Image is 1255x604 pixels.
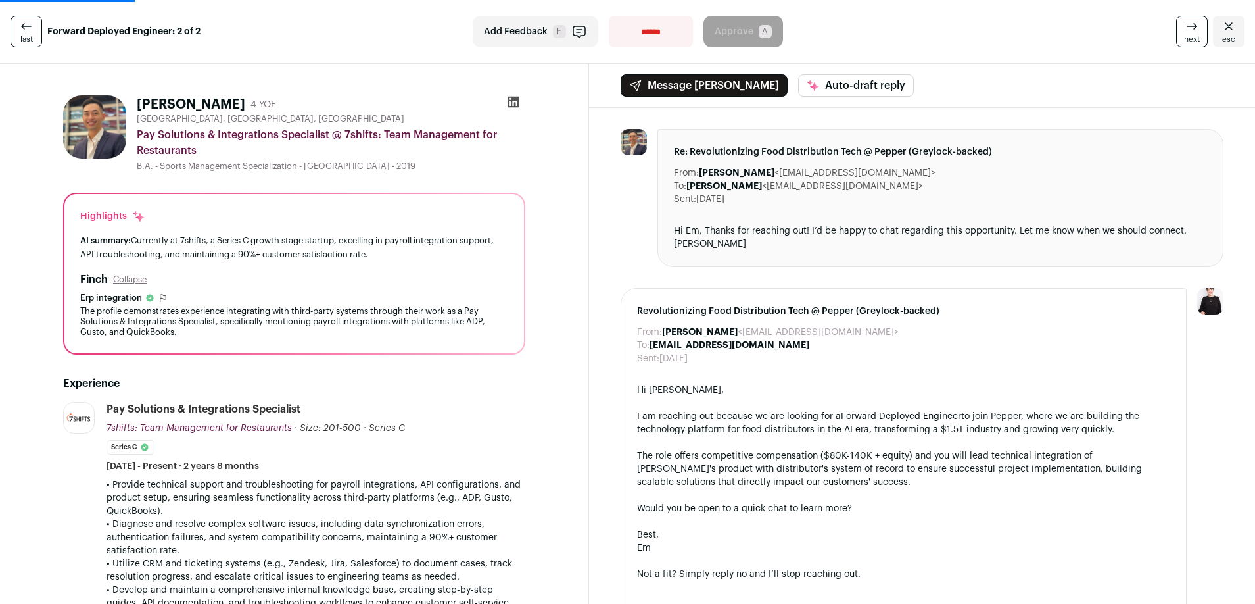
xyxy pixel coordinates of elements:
b: [PERSON_NAME] [686,182,762,191]
a: last [11,16,42,47]
div: Would you be open to a quick chat to learn more? [637,502,1170,515]
div: Hi Em, Thanks for reaching out! I’d be happy to chat regarding this opportunity. Let me know when... [674,224,1207,251]
h1: [PERSON_NAME] [137,95,245,114]
span: Re: Revolutionizing Food Distribution Tech @ Pepper (Greylock-backed) [674,145,1207,159]
li: Series C [107,440,154,455]
div: B.A. - Sports Management Specialization - [GEOGRAPHIC_DATA] - 2019 [137,161,525,172]
span: [GEOGRAPHIC_DATA], [GEOGRAPHIC_DATA], [GEOGRAPHIC_DATA] [137,114,404,124]
span: last [20,34,33,45]
span: esc [1222,34,1235,45]
h2: Finch [80,272,108,288]
span: AI summary: [80,236,131,245]
span: next [1184,34,1200,45]
img: cfae86270ff73c71cd9691121a4041b2221674ec1bd594b1fffc8944b66eb338.jpg [621,129,647,155]
span: 7shifts: Team Management for Restaurants [107,424,292,433]
button: Add Feedback F [473,16,598,47]
span: Erp integration [80,293,142,303]
div: Best, [637,528,1170,541]
div: Highlights [80,210,145,223]
img: f8794da078e91680e67b2d2aff813fd19d55adee75d3cd098356ab260b6082fd.jpg [64,413,94,423]
p: • Utilize CRM and ticketing systems (e.g., Zendesk, Jira, Salesforce) to document cases, track re... [107,557,525,584]
div: Em [637,541,1170,555]
dd: [DATE] [659,352,688,365]
a: next [1176,16,1208,47]
button: Collapse [113,274,147,285]
span: Revolutionizing Food Distribution Tech @ Pepper (Greylock-backed) [637,305,1170,318]
span: · [364,422,366,435]
dd: <[EMAIL_ADDRESS][DOMAIN_NAME]> [686,180,923,193]
div: The profile demonstrates experience integrating with third-party systems through their work as a ... [80,306,508,338]
a: Close [1213,16,1244,47]
div: Pay Solutions & Integrations Specialist @ 7shifts: Team Management for Restaurants [137,127,525,159]
dd: <[EMAIL_ADDRESS][DOMAIN_NAME]> [662,326,899,339]
div: I am reaching out because we are looking for a to join Pepper, where we are building the technolo... [637,410,1170,436]
dt: Sent: [674,193,696,206]
div: Hi [PERSON_NAME], [637,384,1170,397]
dt: From: [637,326,662,339]
strong: Forward Deployed Engineer: 2 of 2 [47,25,201,38]
dt: To: [674,180,686,193]
div: 4 YOE [250,98,276,111]
div: The role offers competitive compensation ($80K-140K + equity) and you will lead technical integra... [637,449,1170,489]
span: Add Feedback [484,25,548,38]
h2: Experience [63,376,525,391]
div: Not a fit? Simply reply no and I’ll stop reaching out. [637,568,1170,581]
div: Pay Solutions & Integrations Specialist [107,402,300,416]
dd: [DATE] [696,193,724,206]
a: Forward Deployed Engineer [841,412,961,421]
img: 9240684-medium_jpg [1197,288,1223,315]
dt: Sent: [637,352,659,365]
p: • Provide technical support and troubleshooting for payroll integrations, API configurations, and... [107,478,525,518]
span: F [553,25,566,38]
b: [EMAIL_ADDRESS][DOMAIN_NAME] [650,341,809,350]
div: Currently at 7shifts, a Series C growth stage startup, excelling in payroll integration support, ... [80,234,508,261]
span: · Size: 201-500 [295,424,361,433]
button: Auto-draft reply [798,74,914,97]
img: cfae86270ff73c71cd9691121a4041b2221674ec1bd594b1fffc8944b66eb338.jpg [63,95,126,159]
dt: From: [674,166,699,180]
b: [PERSON_NAME] [699,168,774,178]
p: • Diagnose and resolve complex software issues, including data synchronization errors, authentica... [107,518,525,557]
dd: <[EMAIL_ADDRESS][DOMAIN_NAME]> [699,166,935,180]
dt: To: [637,339,650,352]
span: Series C [369,424,405,433]
button: Message [PERSON_NAME] [621,74,788,97]
b: [PERSON_NAME] [662,328,738,337]
span: [DATE] - Present · 2 years 8 months [107,460,259,473]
